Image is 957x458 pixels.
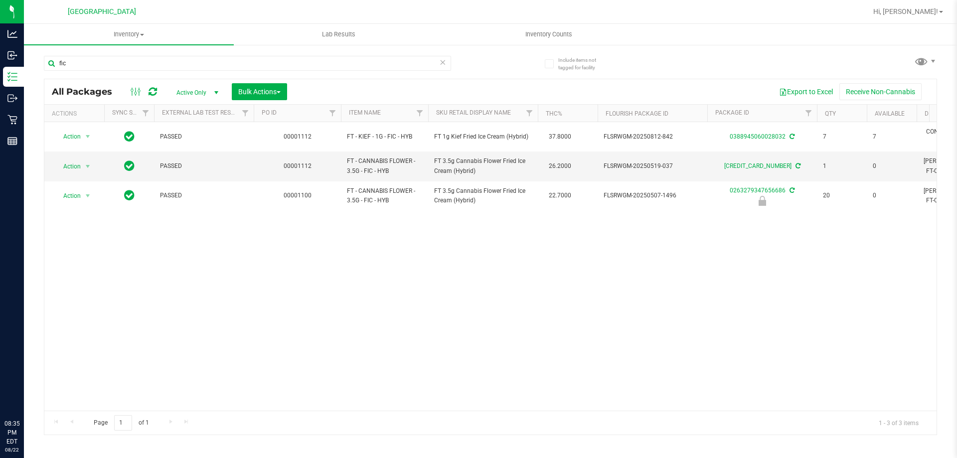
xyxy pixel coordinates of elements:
[82,189,94,203] span: select
[873,161,911,171] span: 0
[237,105,254,122] a: Filter
[160,191,248,200] span: PASSED
[160,132,248,142] span: PASSED
[434,186,532,205] span: FT 3.5g Cannabis Flower Fried Ice Cream (Hybrid)
[606,110,668,117] a: Flourish Package ID
[54,159,81,173] span: Action
[309,30,369,39] span: Lab Results
[823,132,861,142] span: 7
[871,415,927,430] span: 1 - 3 of 3 items
[512,30,586,39] span: Inventory Counts
[124,130,135,144] span: In Sync
[873,132,911,142] span: 7
[604,161,701,171] span: FLSRWGM-20250519-037
[873,7,938,15] span: Hi, [PERSON_NAME]!
[7,93,17,103] inline-svg: Outbound
[434,132,532,142] span: FT 1g Kief Fried Ice Cream (Hybrid)
[284,133,312,140] a: 00001112
[773,83,839,100] button: Export to Excel
[825,110,836,117] a: Qty
[85,415,157,431] span: Page of 1
[324,105,341,122] a: Filter
[52,86,122,97] span: All Packages
[7,136,17,146] inline-svg: Reports
[54,130,81,144] span: Action
[24,30,234,39] span: Inventory
[52,110,100,117] div: Actions
[7,29,17,39] inline-svg: Analytics
[232,83,287,100] button: Bulk Actions
[82,130,94,144] span: select
[238,88,281,96] span: Bulk Actions
[604,191,701,200] span: FLSRWGM-20250507-1496
[347,132,422,142] span: FT - KIEF - 1G - FIC - HYB
[558,56,608,71] span: Include items not tagged for facility
[436,109,511,116] a: Sku Retail Display Name
[544,159,576,173] span: 26.2000
[24,24,234,45] a: Inventory
[604,132,701,142] span: FLSRWGM-20250812-842
[68,7,136,16] span: [GEOGRAPHIC_DATA]
[546,110,562,117] a: THC%
[4,446,19,454] p: 08/22
[823,191,861,200] span: 20
[7,50,17,60] inline-svg: Inbound
[715,109,749,116] a: Package ID
[444,24,653,45] a: Inventory Counts
[7,115,17,125] inline-svg: Retail
[788,187,795,194] span: Sync from Compliance System
[284,192,312,199] a: 00001100
[544,188,576,203] span: 22.7000
[521,105,538,122] a: Filter
[160,161,248,171] span: PASSED
[284,162,312,169] a: 00001112
[706,196,818,206] div: Launch Hold
[44,56,451,71] input: Search Package ID, Item Name, SKU, Lot or Part Number...
[124,159,135,173] span: In Sync
[839,83,922,100] button: Receive Non-Cannabis
[434,156,532,175] span: FT 3.5g Cannabis Flower Fried Ice Cream (Hybrid)
[730,187,786,194] a: 0263279347656686
[788,133,795,140] span: Sync from Compliance System
[823,161,861,171] span: 1
[544,130,576,144] span: 37.8000
[124,188,135,202] span: In Sync
[730,133,786,140] a: 0388945060028032
[234,24,444,45] a: Lab Results
[439,56,446,69] span: Clear
[794,162,800,169] span: Sync from Compliance System
[114,415,132,431] input: 1
[347,156,422,175] span: FT - CANNABIS FLOWER - 3.5G - FIC - HYB
[82,159,94,173] span: select
[10,378,40,408] iframe: Resource center
[875,110,905,117] a: Available
[7,72,17,82] inline-svg: Inventory
[54,189,81,203] span: Action
[4,419,19,446] p: 08:35 PM EDT
[800,105,817,122] a: Filter
[162,109,240,116] a: External Lab Test Result
[873,191,911,200] span: 0
[724,162,792,169] a: [CREDIT_CARD_NUMBER]
[349,109,381,116] a: Item Name
[347,186,422,205] span: FT - CANNABIS FLOWER - 3.5G - FIC - HYB
[412,105,428,122] a: Filter
[262,109,277,116] a: PO ID
[112,109,151,116] a: Sync Status
[138,105,154,122] a: Filter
